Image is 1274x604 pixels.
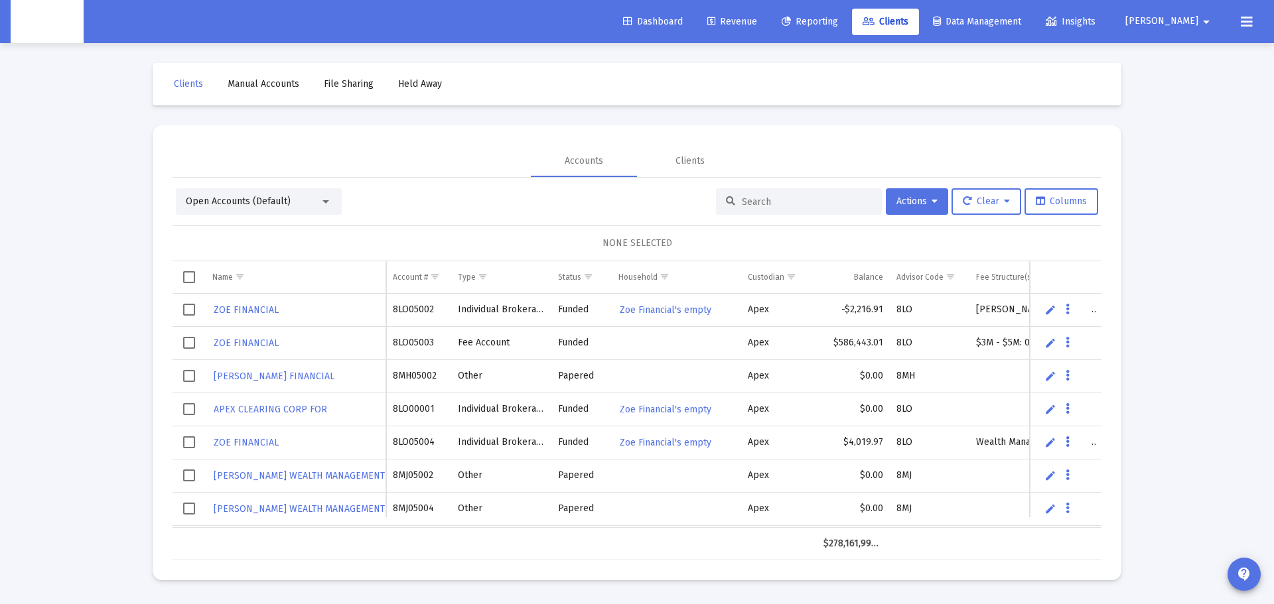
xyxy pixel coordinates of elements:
td: 8LO05003 [386,326,451,359]
td: 8MH05002 [386,359,451,393]
td: 8LO [890,326,969,359]
span: Manual Accounts [228,78,299,90]
a: Held Away [388,71,453,97]
td: Apex [741,525,817,558]
td: Column Account # [386,261,451,293]
div: Funded [558,336,605,349]
td: Column Custodian [741,261,817,293]
td: Apex [741,326,817,359]
a: Dashboard [612,9,693,35]
td: $3M - $5M: 0.90% [969,326,1104,359]
div: Type [458,272,476,282]
td: Other [451,359,551,393]
div: Funded [558,303,605,316]
div: Custodian [748,272,784,282]
a: Manual Accounts [217,71,310,97]
a: Reporting [771,9,849,35]
span: Show filter options for column 'Status' [583,272,593,282]
td: 8MJ [890,492,969,525]
span: Data Management [933,16,1021,27]
mat-icon: arrow_drop_down [1198,9,1214,35]
span: Actions [896,196,938,207]
a: [PERSON_NAME] WEALTH MANAGEMENT AND [212,466,407,485]
span: Held Away [398,78,442,90]
div: Funded [558,402,605,416]
a: [PERSON_NAME] WEALTH MANAGEMENT AND [212,499,407,518]
td: Apex [741,459,817,492]
td: $4,019.97 [817,426,890,459]
a: Edit [1044,370,1056,382]
td: Column Advisor Code [890,261,969,293]
td: $0.00 [817,492,890,525]
td: $0.05 [817,525,890,558]
span: Zoe Financial's empty [620,437,711,448]
td: Individual Brokerage [451,294,551,327]
td: 8LO [890,393,969,426]
td: Other [451,459,551,492]
td: Friends and Family Discount [969,525,1104,558]
button: [PERSON_NAME] [1109,8,1230,34]
span: Clear [963,196,1010,207]
div: Clients [675,154,705,168]
span: Show filter options for column 'Household' [660,272,670,282]
a: Zoe Financial's empty [618,433,713,452]
span: ZOE FINANCIAL [214,337,279,349]
span: [PERSON_NAME] [1125,16,1198,27]
td: 8LO00001 [386,393,451,426]
img: Dashboard [21,9,74,35]
div: Select all [183,271,195,283]
td: $0.00 [817,393,890,426]
a: Edit [1044,403,1056,415]
td: 8LO [890,294,969,327]
td: Fee Account [451,326,551,359]
td: Column Fee Structure(s) [969,261,1104,293]
td: Column Type [451,261,551,293]
div: Select row [183,403,195,415]
button: Actions [886,188,948,215]
div: Select row [183,337,195,349]
div: Select row [183,304,195,316]
span: Show filter options for column 'Advisor Code' [946,272,955,282]
div: Advisor Code [896,272,944,282]
a: Edit [1044,503,1056,514]
a: ZOE FINANCIAL [212,333,280,353]
a: Edit [1044,469,1056,481]
td: 8MJ05004 [386,492,451,525]
div: NONE SELECTED [183,237,1091,250]
a: Zoe Financial's empty [618,300,713,320]
span: Show filter options for column 'Type' [478,272,488,282]
td: Apex [741,359,817,393]
div: Household [618,272,658,282]
div: Select row [183,503,195,514]
span: Show filter options for column 'Account #' [430,272,440,282]
div: Papered [558,369,605,383]
div: Fee Structure(s) [976,272,1034,282]
div: Account # [393,272,428,282]
td: Column Status [551,261,612,293]
span: File Sharing [324,78,374,90]
span: [PERSON_NAME] WEALTH MANAGEMENT AND [214,503,405,514]
td: Column Household [612,261,741,293]
td: 8LO05002 [386,294,451,327]
span: ZOE FINANCIAL [214,437,279,448]
a: File Sharing [313,71,384,97]
span: Open Accounts (Default) [186,196,291,207]
div: Status [558,272,581,282]
td: 8MJ [890,459,969,492]
button: Clear [952,188,1021,215]
button: Columns [1025,188,1098,215]
span: Show filter options for column 'Custodian' [786,272,796,282]
span: Clients [174,78,203,90]
span: Reporting [782,16,838,27]
a: Revenue [697,9,768,35]
div: Name [212,272,233,282]
div: Papered [558,502,605,515]
div: Data grid [173,261,1101,560]
td: Wealth Management Fee ADV [969,426,1104,459]
a: Clients [852,9,919,35]
span: Columns [1036,196,1087,207]
td: Apex [741,426,817,459]
td: 8MH [890,525,969,558]
span: Dashboard [623,16,683,27]
span: Zoe Financial's empty [620,404,711,415]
